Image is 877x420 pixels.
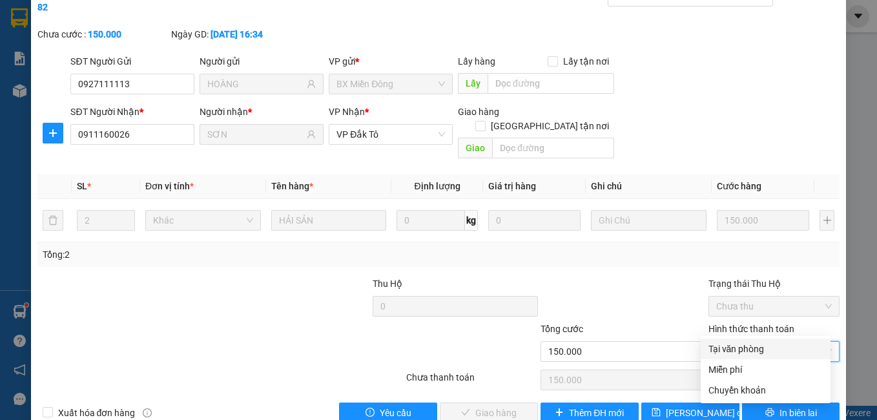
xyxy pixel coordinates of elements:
[373,278,402,289] span: Thu Hộ
[488,210,581,231] input: 0
[541,324,583,334] span: Tổng cước
[666,406,789,420] span: [PERSON_NAME] chuyển hoàn
[307,79,316,89] span: user
[708,324,794,334] label: Hình thức thanh toán
[586,174,712,199] th: Ghi chú
[380,406,411,420] span: Yêu cầu
[88,29,121,39] b: 150.000
[43,123,63,143] button: plus
[37,27,169,41] div: Chưa cước :
[488,73,614,94] input: Dọc đường
[555,408,564,418] span: plus
[171,27,303,41] div: Ngày GD:
[329,107,365,117] span: VP Nhận
[569,406,624,420] span: Thêm ĐH mới
[708,342,823,356] div: Tại văn phòng
[366,408,375,418] span: exclamation-circle
[458,107,499,117] span: Giao hàng
[336,74,445,94] span: BX Miền Đông
[708,277,840,291] div: Trạng thái Thu Hộ
[153,211,253,230] span: Khác
[488,181,536,191] span: Giá trị hàng
[207,127,304,142] input: Tên người nhận
[207,77,304,91] input: Tên người gửi
[708,362,823,377] div: Miễn phí
[486,119,614,133] span: [GEOGRAPHIC_DATA] tận nơi
[336,125,445,144] span: VP Đắk Tô
[716,297,832,316] span: Chưa thu
[43,210,63,231] button: delete
[591,210,707,231] input: Ghi Chú
[211,29,263,39] b: [DATE] 16:34
[820,210,834,231] button: plus
[307,130,316,139] span: user
[143,408,152,417] span: info-circle
[458,73,488,94] span: Lấy
[43,128,63,138] span: plus
[200,105,324,119] div: Người nhận
[70,105,194,119] div: SĐT Người Nhận
[465,210,478,231] span: kg
[708,383,823,397] div: Chuyển khoản
[405,370,539,393] div: Chưa thanh toán
[43,247,340,262] div: Tổng: 2
[271,210,387,231] input: VD: Bàn, Ghế
[77,181,87,191] span: SL
[765,408,774,418] span: printer
[145,181,194,191] span: Đơn vị tính
[492,138,614,158] input: Dọc đường
[271,181,313,191] span: Tên hàng
[329,54,453,68] div: VP gửi
[458,138,492,158] span: Giao
[558,54,614,68] span: Lấy tận nơi
[200,54,324,68] div: Người gửi
[415,181,460,191] span: Định lượng
[652,408,661,418] span: save
[53,406,141,420] span: Xuất hóa đơn hàng
[70,54,194,68] div: SĐT Người Gửi
[458,56,495,67] span: Lấy hàng
[717,210,809,231] input: 0
[779,406,817,420] span: In biên lai
[717,181,761,191] span: Cước hàng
